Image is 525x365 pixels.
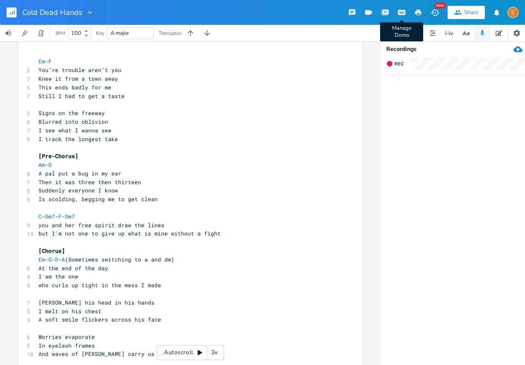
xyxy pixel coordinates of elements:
[39,127,111,134] span: I see what I wanna see
[508,3,518,22] button: E
[157,345,224,360] div: Autoscroll
[39,342,95,349] span: In eyelash frames
[39,66,121,74] span: You’re trouble aren’t you
[39,213,42,220] span: C
[39,170,121,177] span: A pal put a bug in my ear
[39,178,141,186] span: Then it was three then thirteen
[39,135,118,143] span: I track the longest take
[435,2,446,9] div: New
[65,213,75,220] span: Dm7
[464,9,478,16] div: Share
[96,31,104,36] div: Key
[39,118,108,125] span: Blurred into oblivion
[45,213,55,220] span: Dm7
[39,221,164,229] span: you and her free spirit draw the lines
[39,58,45,65] span: Em
[39,316,161,323] span: A soft smile flickers across his face
[39,230,221,237] span: but I'm not one to give up what is mine without a fight
[39,307,101,315] span: I melt on his chest
[393,5,410,20] button: Manage Demo
[62,256,65,263] span: A
[22,9,82,16] span: Cold Dead Hands
[39,247,65,255] span: [Chorus]
[111,29,129,37] span: A major
[39,75,118,82] span: Knew it from a town away
[55,256,58,263] span: D
[39,187,118,194] span: Suddenly everyone I know
[39,109,105,117] span: Signs on the freeway
[508,7,518,18] div: Erin Nicolle
[39,333,95,341] span: Worries evaporate
[39,84,111,91] span: This ends badly for me
[39,161,52,168] span: -
[39,152,78,160] span: [Pre-Chorus]
[426,5,443,20] button: New
[39,256,45,263] span: Em
[39,256,174,263] span: - - - (Sometimes switching to a and dm)
[383,57,407,70] button: Rec
[39,213,75,220] span: - - -
[39,264,108,272] span: At the end of the day
[39,350,171,358] span: And waves of [PERSON_NAME] carry us away
[39,58,52,65] span: -
[207,345,222,360] div: 3x
[39,273,78,280] span: I am the one
[159,31,181,36] div: Transpose
[48,161,52,168] span: D
[39,281,161,289] span: who curls up tight in the mess I made
[55,31,65,36] div: BPM
[48,256,52,263] span: G
[395,61,404,67] span: Rec
[39,195,158,203] span: Is scolding, begging me to get clean
[48,58,52,65] span: F
[39,299,154,306] span: [PERSON_NAME] his head in his hands
[39,92,125,100] span: Still I had to get a taste
[39,161,45,168] span: Am
[58,213,62,220] span: F
[448,6,485,19] button: Share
